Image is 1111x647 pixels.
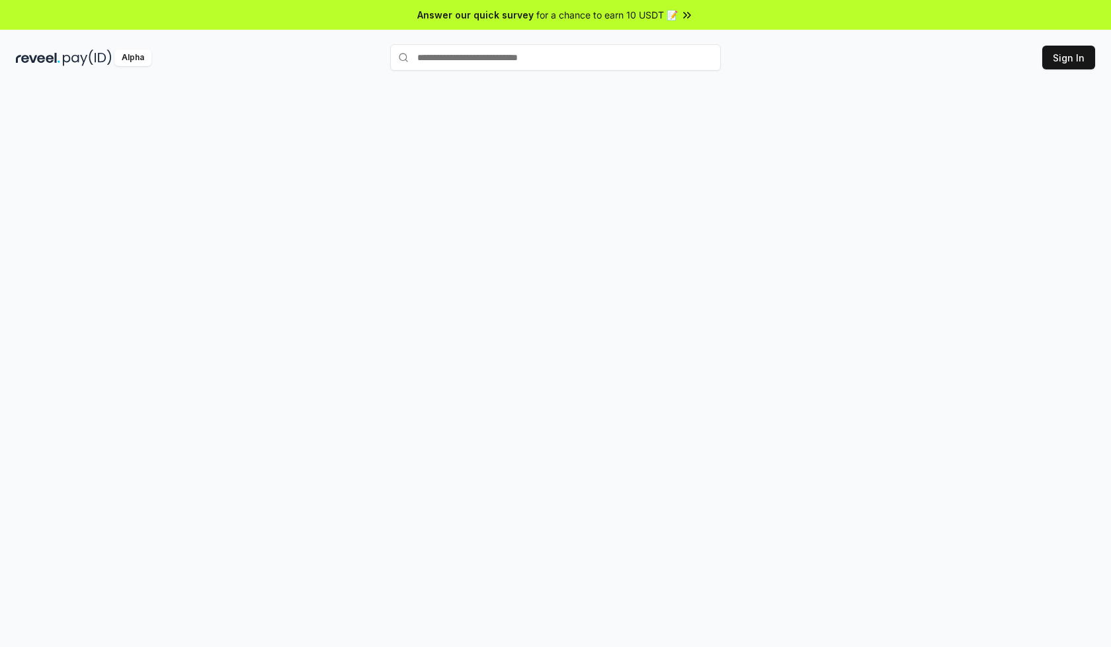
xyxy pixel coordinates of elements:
[536,8,678,22] span: for a chance to earn 10 USDT 📝
[1042,46,1095,69] button: Sign In
[417,8,534,22] span: Answer our quick survey
[114,50,151,66] div: Alpha
[16,50,60,66] img: reveel_dark
[63,50,112,66] img: pay_id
